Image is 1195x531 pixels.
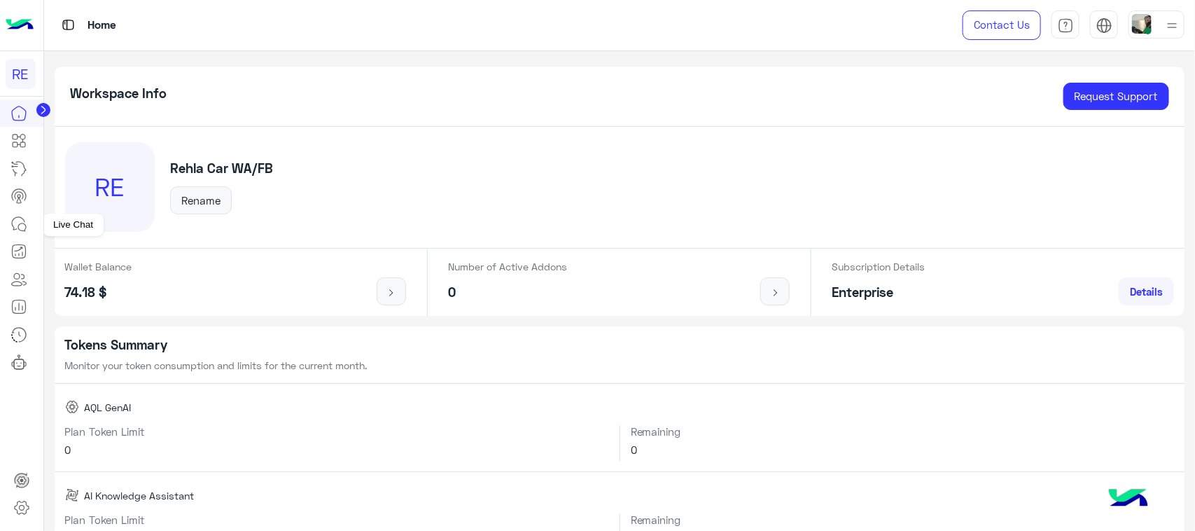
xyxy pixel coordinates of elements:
[1058,18,1074,34] img: tab
[6,11,34,40] img: Logo
[832,284,925,301] h5: Enterprise
[170,186,232,214] button: Rename
[65,358,1175,373] p: Monitor your token consumption and limits for the current month.
[70,85,167,102] h5: Workspace Info
[1104,475,1153,524] img: hulul-logo.png
[84,488,194,503] span: AI Knowledge Assistant
[43,214,104,236] div: Live Chat
[65,400,79,414] img: AQL GenAI
[65,513,609,526] h6: Plan Token Limit
[6,59,36,89] div: RE
[1130,285,1163,298] span: Details
[631,513,1174,526] h6: Remaining
[88,16,116,35] p: Home
[65,284,132,301] h5: 74.18 $
[631,443,1174,456] h6: 0
[65,259,132,274] p: Wallet Balance
[1051,11,1079,40] a: tab
[65,337,1175,353] h5: Tokens Summary
[1063,83,1169,111] a: Request Support
[170,160,273,177] h5: Rehla Car WA/FB
[1096,18,1112,34] img: tab
[383,287,400,298] img: icon
[963,11,1041,40] a: Contact Us
[65,488,79,502] img: AI Knowledge Assistant
[449,284,568,301] h5: 0
[631,425,1174,438] h6: Remaining
[84,400,131,415] span: AQL GenAI
[1163,17,1181,34] img: profile
[1132,14,1152,34] img: userImage
[60,16,77,34] img: tab
[65,425,609,438] h6: Plan Token Limit
[767,287,784,298] img: icon
[449,259,568,274] p: Number of Active Addons
[65,443,609,456] h6: 0
[65,142,155,232] div: RE
[832,259,925,274] p: Subscription Details
[1119,277,1174,305] a: Details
